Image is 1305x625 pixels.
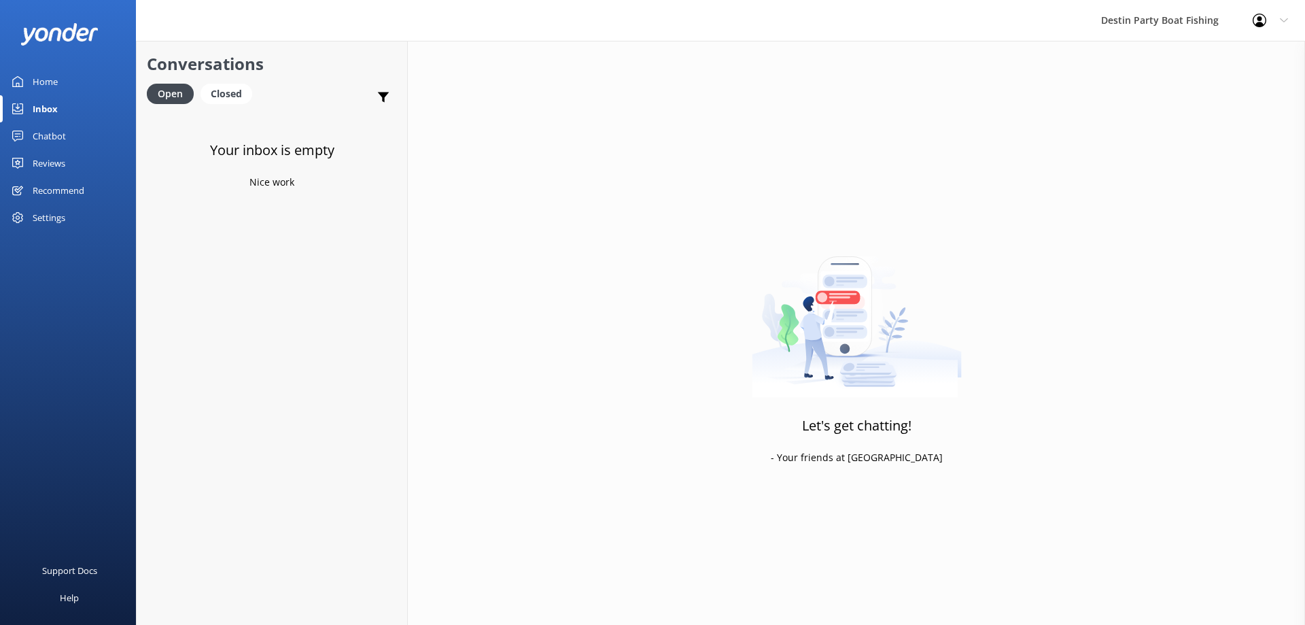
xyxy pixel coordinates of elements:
[33,95,58,122] div: Inbox
[33,122,66,150] div: Chatbot
[210,139,334,161] h3: Your inbox is empty
[752,228,962,398] img: artwork of a man stealing a conversation from at giant smartphone
[771,450,943,465] p: - Your friends at [GEOGRAPHIC_DATA]
[147,84,194,104] div: Open
[249,175,294,190] p: Nice work
[42,557,97,584] div: Support Docs
[147,51,397,77] h2: Conversations
[201,86,259,101] a: Closed
[60,584,79,611] div: Help
[802,415,911,437] h3: Let's get chatting!
[201,84,252,104] div: Closed
[33,68,58,95] div: Home
[20,23,99,46] img: yonder-white-logo.png
[33,177,84,204] div: Recommend
[147,86,201,101] a: Open
[33,150,65,177] div: Reviews
[33,204,65,231] div: Settings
